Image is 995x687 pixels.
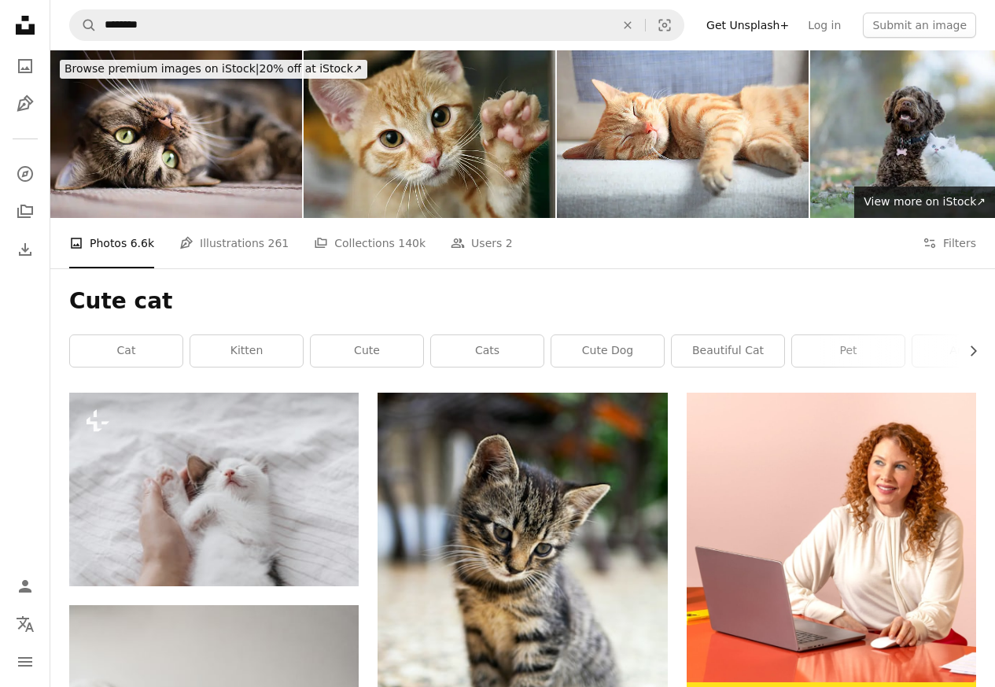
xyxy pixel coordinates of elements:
[70,335,182,367] a: cat
[610,10,645,40] button: Clear
[398,235,426,252] span: 140k
[70,10,97,40] button: Search Unsplash
[314,218,426,268] a: Collections 140k
[697,13,798,38] a: Get Unsplash+
[50,50,377,88] a: Browse premium images on iStock|20% off at iStock↗
[50,50,302,218] img: Playful kitty Cat
[64,62,363,75] span: 20% off at iStock ↗
[190,335,303,367] a: kitten
[687,393,976,682] img: file-1722962837469-d5d3a3dee0c7image
[9,646,41,678] button: Menu
[69,393,359,586] img: Hand hugging cute sleeping little kitten on soft bed. Adoption concept. Owner caressing adorable ...
[557,50,809,218] img: Feline
[9,571,41,602] a: Log in / Sign up
[268,235,289,252] span: 261
[69,9,684,41] form: Find visuals sitewide
[646,10,684,40] button: Visual search
[9,196,41,227] a: Collections
[9,234,41,265] a: Download History
[923,218,976,268] button: Filters
[672,335,784,367] a: beautiful cat
[304,50,555,218] img: Kitten with his paw up
[9,88,41,120] a: Illustrations
[179,218,289,268] a: Illustrations 261
[792,335,905,367] a: pet
[451,218,513,268] a: Users 2
[863,13,976,38] button: Submit an image
[69,287,976,316] h1: Cute cat
[9,608,41,640] button: Language
[9,50,41,82] a: Photos
[378,578,667,593] a: brown tabby kitten sitting on floor
[959,335,976,367] button: scroll list to the right
[64,62,259,75] span: Browse premium images on iStock |
[506,235,513,252] span: 2
[9,158,41,190] a: Explore
[854,187,995,218] a: View more on iStock↗
[431,335,544,367] a: cats
[798,13,850,38] a: Log in
[551,335,664,367] a: cute dog
[311,335,423,367] a: cute
[69,482,359,497] a: Hand hugging cute sleeping little kitten on soft bed. Adoption concept. Owner caressing adorable ...
[864,195,986,208] span: View more on iStock ↗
